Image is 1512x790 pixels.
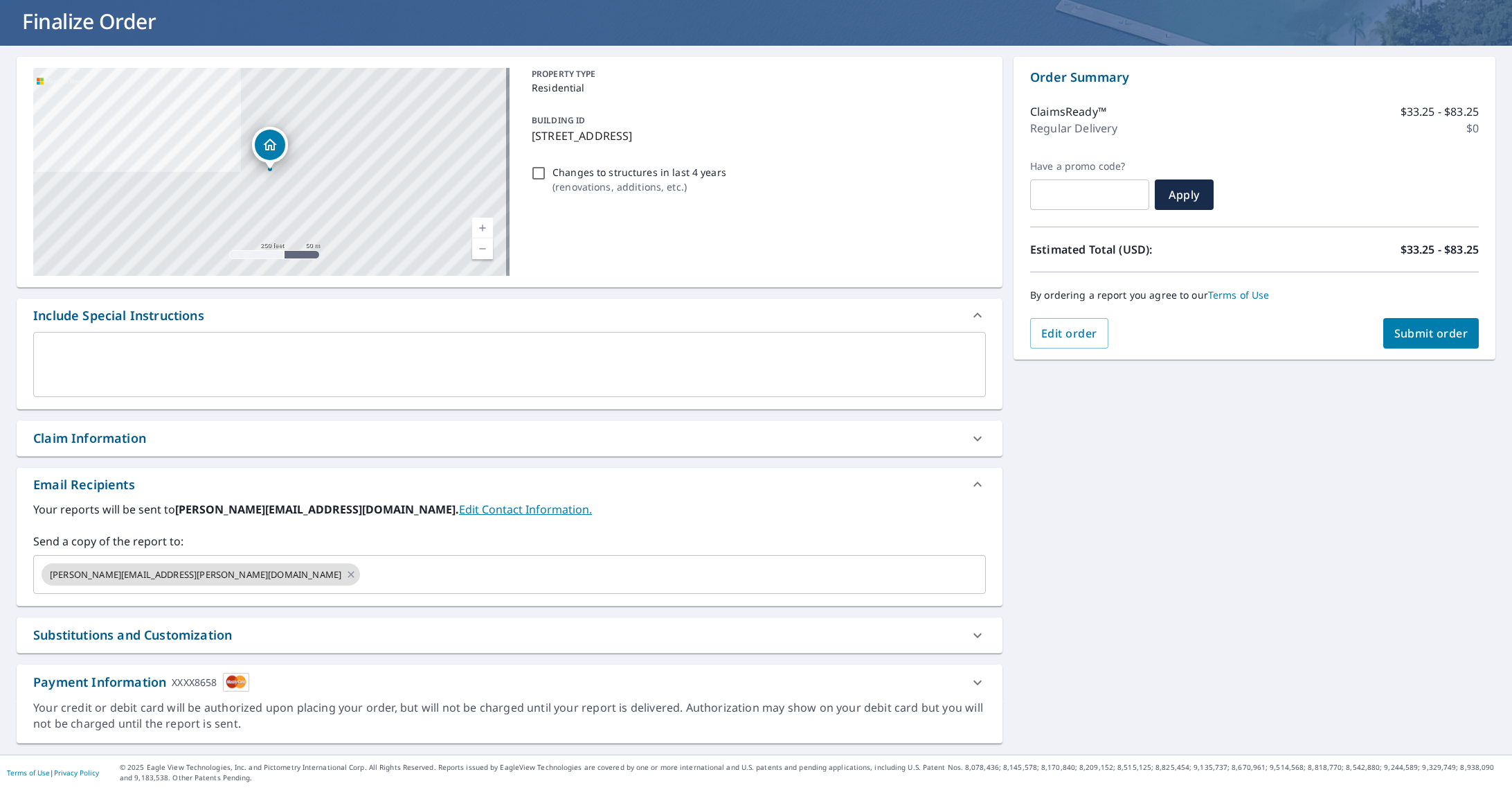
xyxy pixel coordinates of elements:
div: Substitutions and Customization [33,626,232,644]
p: © 2025 Eagle View Technologies, Inc. and Pictometry International Corp. All Rights Reserved. Repo... [120,762,1505,783]
span: Apply [1166,187,1203,202]
div: XXXX8658 [172,673,217,692]
p: Residential [532,80,980,95]
div: Payment InformationXXXX8658cardImage [17,665,1002,700]
div: Dropped pin, building 1, Residential property, 769 Highway 76 W Lynchburg, SC 29080 [252,127,288,170]
div: Claim Information [17,421,1002,456]
div: Payment Information [33,673,249,692]
button: Submit order [1383,318,1479,349]
p: | [7,769,99,777]
div: Include Special Instructions [17,299,1002,332]
a: Terms of Use [7,768,50,778]
span: Edit order [1041,326,1097,341]
div: Include Special Instructions [33,306,204,325]
label: Have a promo code? [1030,160,1149,173]
p: Order Summary [1030,68,1479,87]
a: Privacy Policy [54,768,99,778]
p: By ordering a report you agree to our [1030,289,1479,301]
div: Claim Information [33,429,146,448]
b: [PERSON_NAME][EMAIL_ADDRESS][DOMAIN_NAME]. [175,502,459,517]
img: cardImage [223,673,249,692]
div: Substitutions and Customization [17,617,1002,653]
p: Regular Delivery [1030,120,1117,137]
div: [PERSON_NAME][EMAIL_ADDRESS][PERSON_NAME][DOMAIN_NAME] [42,563,360,586]
div: Your credit or debit card will be authorized upon placing your order, but will not be charged unt... [33,700,986,732]
p: PROPERTY TYPE [532,68,980,80]
p: Estimated Total (USD): [1030,241,1254,258]
h1: Finalize Order [17,7,1495,35]
p: [STREET_ADDRESS] [532,128,980,144]
p: Changes to structures in last 4 years [552,165,726,179]
span: [PERSON_NAME][EMAIL_ADDRESS][PERSON_NAME][DOMAIN_NAME] [42,568,350,581]
button: Apply [1155,179,1214,210]
label: Your reports will be sent to [33,501,986,518]
p: $0 [1466,120,1479,137]
p: ClaimsReady™ [1030,103,1106,120]
p: ( renovations, additions, etc. ) [552,179,726,194]
label: Send a copy of the report to: [33,533,986,550]
a: Terms of Use [1208,288,1270,301]
a: EditContactInfo [459,502,592,517]
p: BUILDING ID [532,114,585,126]
div: Email Recipients [33,475,135,494]
p: $33.25 - $83.25 [1401,241,1479,258]
span: Submit order [1394,326,1468,341]
a: Current Level 17, Zoom Out [472,238,493,259]
button: Edit order [1030,318,1108,349]
div: Email Recipients [17,468,1002,501]
a: Current Level 17, Zoom In [472,218,493,238]
p: $33.25 - $83.25 [1401,103,1479,120]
